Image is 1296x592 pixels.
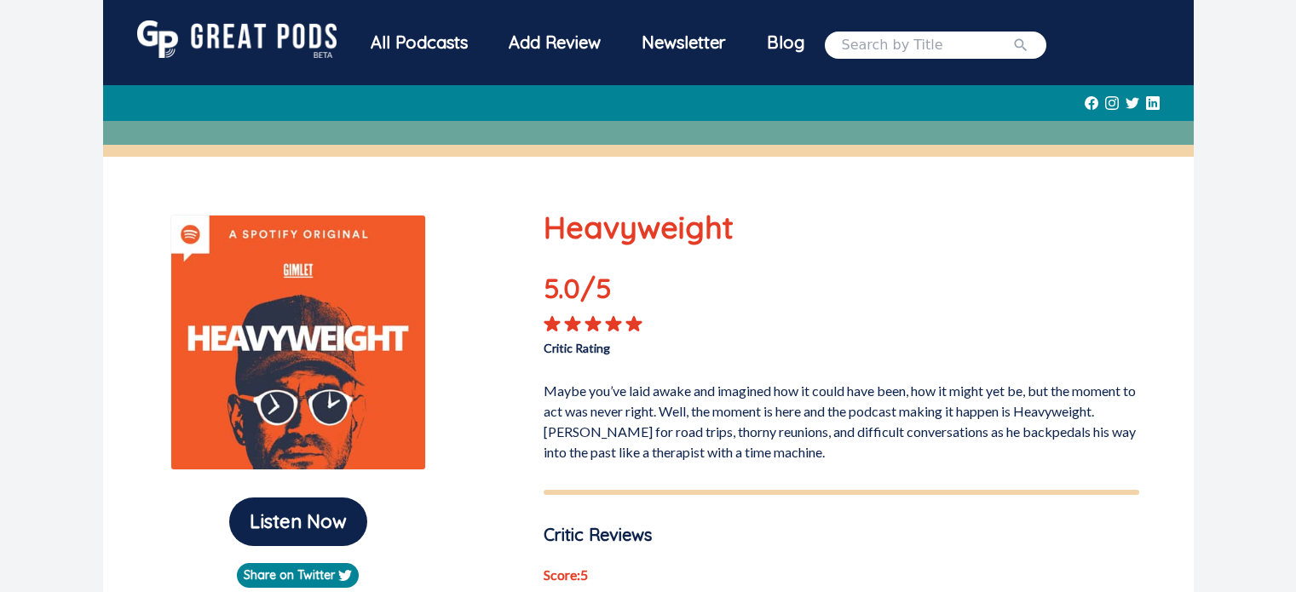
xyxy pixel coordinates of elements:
p: Critic Reviews [544,522,1139,548]
img: Heavyweight [170,215,426,470]
input: Search by Title [842,35,1012,55]
a: Add Review [488,20,621,65]
p: Heavyweight [544,204,1139,250]
p: Critic Rating [544,332,841,357]
div: All Podcasts [350,20,488,65]
p: 5.0 /5 [544,267,663,315]
a: Newsletter [621,20,746,69]
div: Newsletter [621,20,746,65]
p: Score: 5 [544,565,1139,585]
a: Blog [746,20,825,65]
button: Listen Now [229,497,367,546]
a: Share on Twitter [237,563,359,588]
a: All Podcasts [350,20,488,69]
p: Maybe you’ve laid awake and imagined how it could have been, how it might yet be, but the moment ... [544,374,1139,463]
img: GreatPods [137,20,337,58]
